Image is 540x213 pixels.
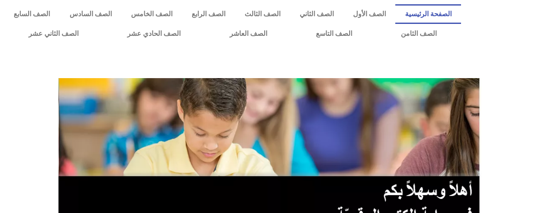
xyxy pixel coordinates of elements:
[4,24,103,44] a: الصف الثاني عشر
[182,4,235,24] a: الصف الرابع
[290,4,343,24] a: الصف الثاني
[4,4,60,24] a: الصف السابع
[343,4,395,24] a: الصف الأول
[292,24,377,44] a: الصف التاسع
[235,4,290,24] a: الصف الثالث
[377,24,461,44] a: الصف الثامن
[395,4,461,24] a: الصفحة الرئيسية
[205,24,292,44] a: الصف العاشر
[103,24,205,44] a: الصف الحادي عشر
[121,4,182,24] a: الصف الخامس
[60,4,121,24] a: الصف السادس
